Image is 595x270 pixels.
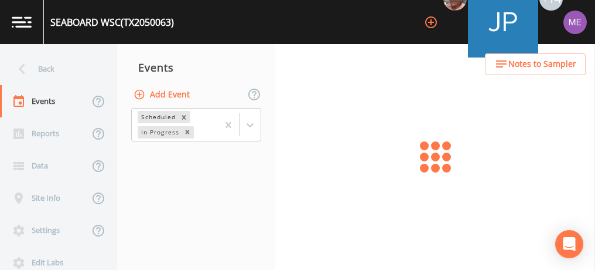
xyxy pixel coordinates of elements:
[138,111,177,123] div: Scheduled
[563,11,587,34] img: d4d65db7c401dd99d63b7ad86343d265
[131,84,194,106] button: Add Event
[485,53,586,75] button: Notes to Sampler
[138,126,181,139] div: In Progress
[181,126,194,139] div: Remove In Progress
[508,57,576,72] span: Notes to Sampler
[117,53,275,82] div: Events
[177,111,190,123] div: Remove Scheduled
[12,16,32,28] img: logo
[555,230,583,258] div: Open Intercom Messenger
[50,15,174,29] div: SEABOARD WSC (TX2050063)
